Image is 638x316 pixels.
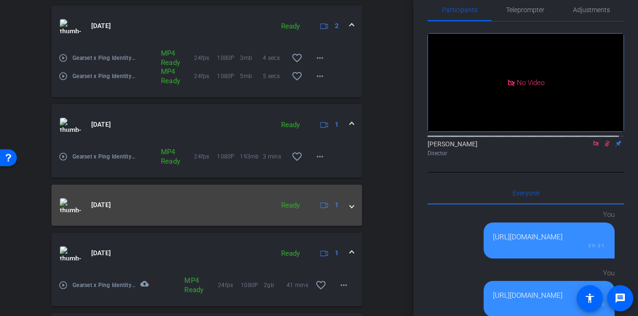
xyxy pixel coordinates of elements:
mat-icon: favorite_border [291,71,303,82]
span: Gearset x Ping Identity - [PERSON_NAME]com-[PERSON_NAME]-2025-08-29-09-52-48-841-2 [72,152,136,161]
span: [DATE] [91,200,111,210]
mat-expansion-panel-header: thumb-nail[DATE]Ready1 [51,233,362,274]
mat-icon: favorite_border [291,52,303,64]
span: 24fps [218,280,241,290]
span: 2 [335,21,339,31]
span: 1080P [217,53,240,63]
div: Ready [276,120,304,130]
span: Everyone [513,190,539,196]
mat-icon: play_circle_outline [58,53,68,63]
span: 3mb [240,53,263,63]
span: [DATE] [91,120,111,129]
span: 1080P [217,72,240,81]
span: 24fps [194,152,217,161]
span: 1080P [241,280,264,290]
span: [DATE] [91,21,111,31]
div: 09:31 [493,242,605,249]
mat-expansion-panel-header: thumb-nail[DATE]Ready1 [51,104,362,145]
span: 1 [335,120,339,129]
mat-icon: more_horiz [338,280,349,291]
span: 5 secs [263,72,286,81]
div: 10:33 [493,301,605,308]
span: Teleprompter [506,7,544,13]
div: MP4 Ready [156,67,174,86]
span: 3 mins [263,152,286,161]
div: Ready [276,21,304,32]
mat-icon: more_horiz [314,71,326,82]
div: [PERSON_NAME] [428,139,624,158]
mat-icon: play_circle_outline [58,152,68,161]
div: Ready [276,248,304,259]
div: [URL][DOMAIN_NAME] [493,232,605,243]
span: Gearset x Ping Identity - [PERSON_NAME]com-[PERSON_NAME]-2025-08-29-09-58-09-048-3 [72,53,136,63]
mat-icon: favorite_border [291,151,303,162]
div: Director [428,149,624,158]
mat-icon: more_horiz [314,151,326,162]
mat-icon: play_circle_outline [58,72,68,81]
div: You [484,209,615,220]
mat-expansion-panel-header: thumb-nail[DATE]Ready1 [51,185,362,226]
span: 4 secs [263,53,286,63]
div: thumb-nail[DATE]Ready1 [51,145,362,178]
mat-icon: play_circle_outline [58,280,68,290]
div: thumb-nail[DATE]Ready1 [51,274,362,306]
span: 24fps [194,72,217,81]
mat-icon: more_horiz [314,52,326,64]
span: 1 [150,277,153,287]
div: You [484,268,615,279]
div: [URL][DOMAIN_NAME] [493,290,605,301]
span: 41 mins [287,280,310,290]
span: 1 [335,248,339,258]
mat-expansion-panel-header: thumb-nail[DATE]Ready2 [51,6,362,47]
span: 1080P [217,152,240,161]
img: thumb-nail [60,246,81,260]
span: Gearset x Ping Identity - [PERSON_NAME]-gearset.com-[PERSON_NAME]-2025-08-29-09-58-09-048-2 [72,72,136,81]
div: MP4 Ready [180,276,197,294]
img: thumb-nail [60,198,81,212]
span: 193mb [240,152,263,161]
span: No Video [517,78,544,86]
span: 2gb [264,280,287,290]
span: Adjustments [573,7,610,13]
mat-icon: message [615,293,626,304]
mat-icon: accessibility [584,293,595,304]
div: thumb-nail[DATE]Ready2 [51,47,362,97]
span: 24fps [194,53,217,63]
mat-icon: cloud_upload [140,280,152,291]
img: thumb-nail [60,118,81,132]
img: thumb-nail [60,19,81,33]
span: [DATE] [91,248,111,258]
span: Participants [442,7,478,13]
span: 5mb [240,72,263,81]
mat-icon: favorite_border [315,280,326,291]
div: MP4 Ready [156,49,174,67]
span: 1 [335,200,339,210]
div: MP4 Ready [156,147,174,166]
span: Gearset x Ping Identity - [PERSON_NAME]com-[PERSON_NAME]-2025-08-27-09-40-14-516-0 [72,280,136,290]
div: Ready [276,200,304,211]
